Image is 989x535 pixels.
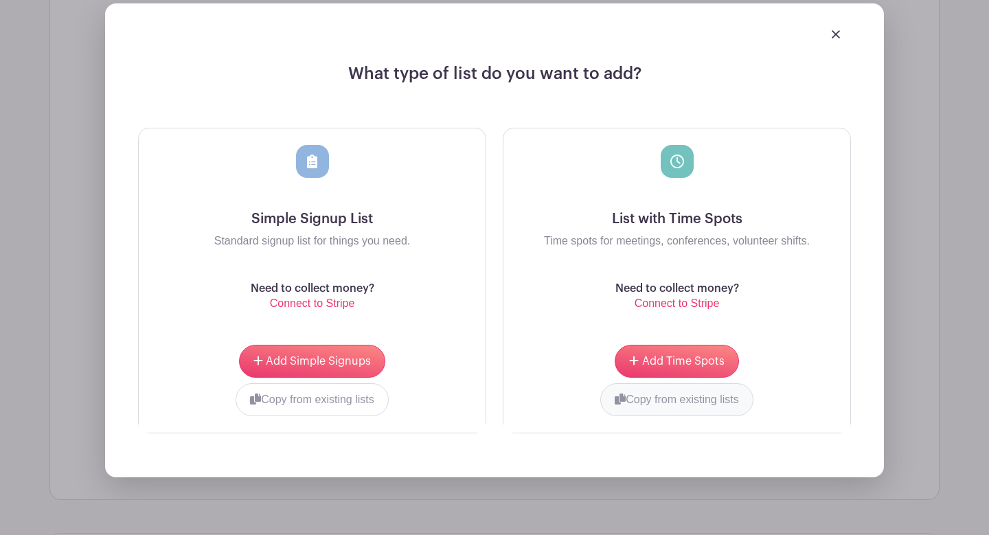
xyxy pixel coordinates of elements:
span: Add Time Spots [642,356,725,367]
img: close_button-5f87c8562297e5c2d7936805f587ecaba9071eb48480494691a3f1689db116b3.svg [832,30,840,38]
button: Add Simple Signups [239,345,385,378]
h5: Simple Signup List [150,211,475,227]
button: Add Time Spots [615,345,738,378]
p: Standard signup list for things you need. [150,233,475,249]
span: Add Simple Signups [266,356,371,367]
button: Copy from existing lists [236,383,389,416]
p: Connect to Stripe [615,295,739,312]
h5: List with Time Spots [514,211,839,227]
h4: What type of list do you want to add? [138,64,851,95]
h6: Need to collect money? [251,282,374,295]
a: Need to collect money? Connect to Stripe [251,282,374,312]
h6: Need to collect money? [615,282,739,295]
a: Need to collect money? Connect to Stripe [615,282,739,312]
button: Copy from existing lists [600,383,753,416]
p: Connect to Stripe [251,295,374,312]
p: Time spots for meetings, conferences, volunteer shifts. [514,233,839,249]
